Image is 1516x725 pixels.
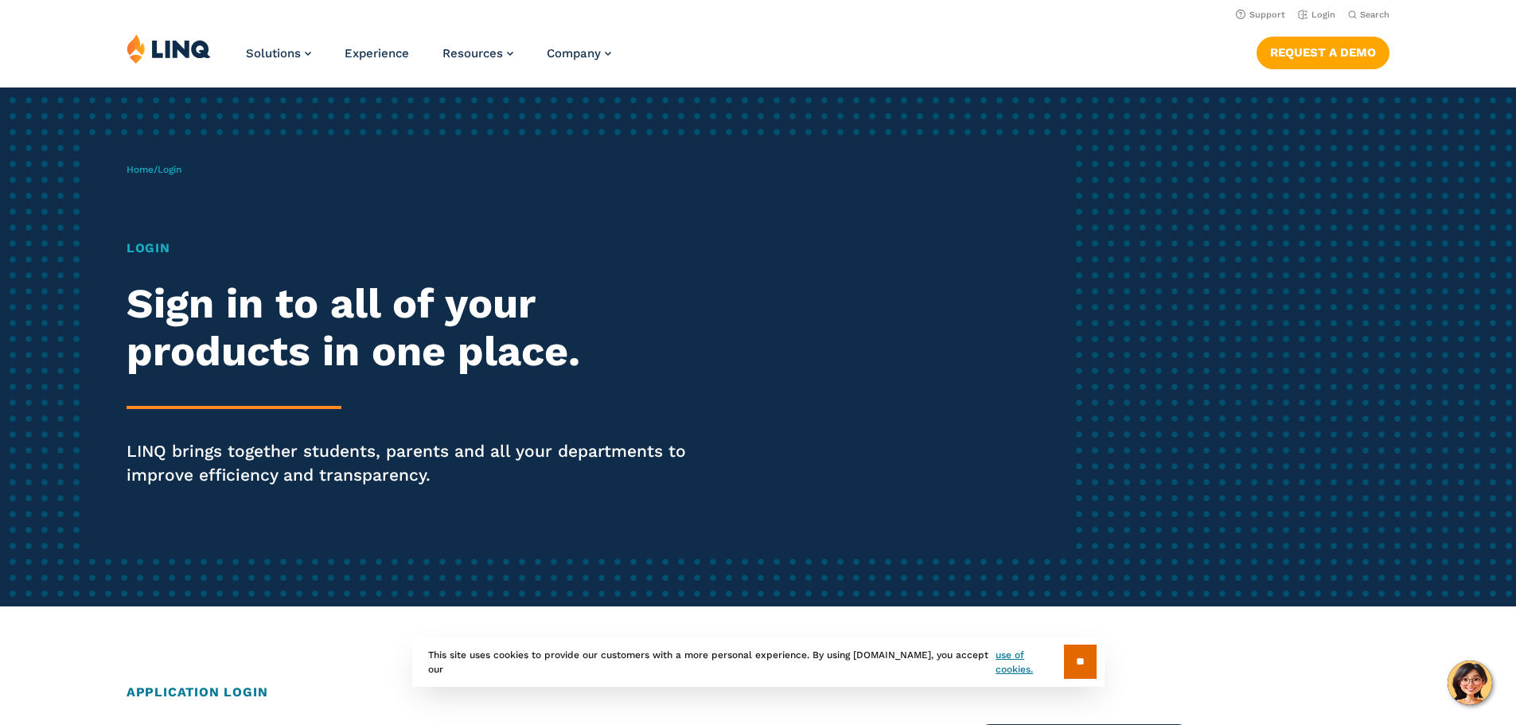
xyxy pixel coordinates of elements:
[158,164,181,175] span: Login
[127,280,711,376] h2: Sign in to all of your products in one place.
[127,439,711,487] p: LINQ brings together students, parents and all your departments to improve efficiency and transpa...
[1348,9,1389,21] button: Open Search Bar
[547,46,601,60] span: Company
[1257,37,1389,68] a: Request a Demo
[127,164,154,175] a: Home
[442,46,503,60] span: Resources
[127,239,711,258] h1: Login
[412,637,1105,687] div: This site uses cookies to provide our customers with a more personal experience. By using [DOMAIN...
[1360,10,1389,20] span: Search
[1257,33,1389,68] nav: Button Navigation
[127,164,181,175] span: /
[246,46,301,60] span: Solutions
[1298,10,1335,20] a: Login
[1448,661,1492,705] button: Hello, have a question? Let’s chat.
[1236,10,1285,20] a: Support
[246,33,611,86] nav: Primary Navigation
[127,33,211,64] img: LINQ | K‑12 Software
[547,46,611,60] a: Company
[345,46,409,60] a: Experience
[246,46,311,60] a: Solutions
[996,648,1063,676] a: use of cookies.
[442,46,513,60] a: Resources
